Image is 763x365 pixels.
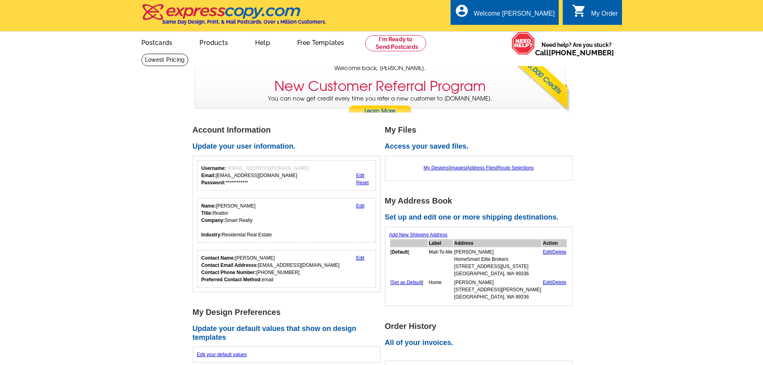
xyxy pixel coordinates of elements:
[511,32,535,55] img: help
[201,277,262,282] strong: Preferred Contact Method:
[390,248,428,278] td: [ ]
[385,197,577,205] h1: My Address Book
[242,32,283,51] a: Help
[201,165,226,171] strong: Username:
[356,255,364,261] a: Edit
[385,142,577,151] h2: Access your saved files.
[429,239,453,247] th: Label
[195,95,565,117] p: You can now get credit every time you refer a new customer to [DOMAIN_NAME].
[201,202,272,238] div: [PERSON_NAME] Realtor Smart Realty Residential Real Estate
[542,248,567,278] td: |
[450,165,465,171] a: Images
[424,165,449,171] a: My Designs
[197,160,376,191] div: Your login information.
[274,78,486,95] h3: New Customer Referral Program
[390,278,428,301] td: [ ]
[385,126,577,134] h1: My Files
[549,48,614,57] a: [PHONE_NUMBER]
[193,126,385,134] h1: Account Information
[392,280,422,285] a: Set as Default
[467,165,496,171] a: Address Files
[552,280,566,285] a: Delete
[389,160,568,175] div: | | |
[454,278,542,301] td: [PERSON_NAME] [STREET_ADDRESS][PERSON_NAME] [GEOGRAPHIC_DATA], WA 99336
[454,248,542,278] td: [PERSON_NAME] HomeSmart Elite Brokers [STREET_ADDRESS][US_STATE] [GEOGRAPHIC_DATA], WA 99336
[284,32,357,51] a: Free Templates
[141,10,326,25] a: Same Day Design, Print, & Mail Postcards. Over 1 Million Customers.
[385,322,577,331] h1: Order History
[201,255,236,261] strong: Contact Name:
[542,278,567,301] td: |
[201,180,226,186] strong: Password:
[542,239,567,247] th: Action
[572,4,586,18] i: shopping_cart
[356,173,364,178] a: Edit
[193,325,385,342] h2: Update your default values that show on design templates
[429,278,453,301] td: Home
[193,142,385,151] h2: Update your user information.
[227,165,309,171] span: [EMAIL_ADDRESS][DOMAIN_NAME]
[197,352,247,357] a: Edit your default values
[455,4,469,18] i: account_circle
[187,32,241,51] a: Products
[129,32,185,51] a: Postcards
[197,250,376,288] div: Who should we contact regarding order issues?
[334,64,426,73] span: Welcome back, [PERSON_NAME].
[552,249,566,255] a: Delete
[497,165,534,171] a: Route Selections
[193,308,385,317] h1: My Design Preferences
[572,9,618,19] a: shopping_cart My Order
[356,203,364,209] a: Edit
[543,249,551,255] a: Edit
[392,249,408,255] b: Default
[162,19,326,25] h4: Same Day Design, Print, & Mail Postcards. Over 1 Million Customers.
[385,213,577,222] h2: Set up and edit one or more shipping destinations.
[201,270,256,275] strong: Contact Phone Number:
[348,105,412,117] a: Learn More
[201,232,222,238] strong: Industry:
[385,339,577,347] h2: All of your invoices.
[201,254,340,283] div: [PERSON_NAME] [EMAIL_ADDRESS][DOMAIN_NAME] [PHONE_NUMBER] email
[454,239,542,247] th: Address
[543,280,551,285] a: Edit
[201,210,213,216] strong: Title:
[429,248,453,278] td: Mail-To-Me
[535,48,614,57] span: Call
[389,232,447,238] a: Add New Shipping Address
[201,173,216,178] strong: Email:
[201,218,225,223] strong: Company:
[201,262,258,268] strong: Contact Email Addresss:
[591,10,618,21] div: My Order
[201,203,216,209] strong: Name:
[356,180,368,186] a: Reset
[535,41,618,57] span: Need help? Are you stuck?
[197,198,376,243] div: Your personal details.
[474,10,555,21] div: Welcome [PERSON_NAME]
